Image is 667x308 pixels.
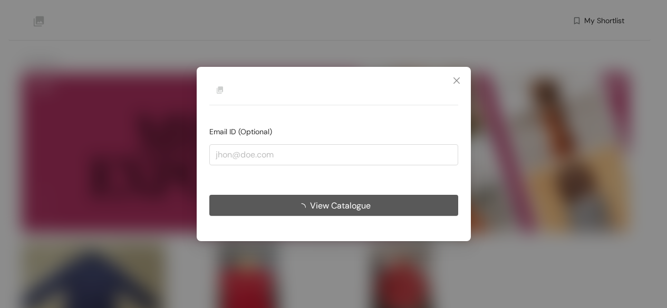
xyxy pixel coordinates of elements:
[209,195,458,216] button: View Catalogue
[442,67,471,95] button: Close
[310,198,370,212] span: View Catalogue
[297,203,310,211] span: loading
[209,80,230,101] img: Buyer Portal
[209,144,458,165] input: jhon@doe.com
[452,76,461,85] span: close
[209,127,272,136] span: Email ID (Optional)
